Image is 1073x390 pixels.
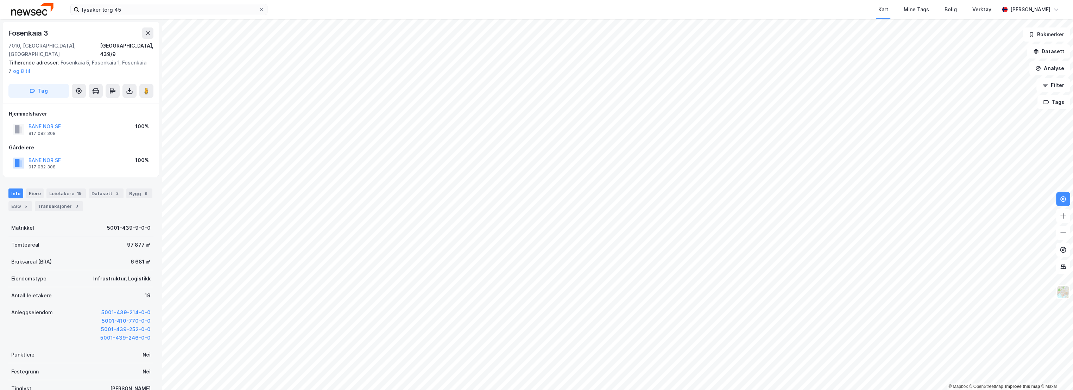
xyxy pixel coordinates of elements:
div: ESG [8,201,32,211]
div: Fosenkaia 3 [8,27,50,39]
button: Filter [1036,78,1070,92]
button: 5001-439-246-0-0 [100,334,151,342]
div: Eiere [26,188,44,198]
div: Bygg [126,188,152,198]
button: Bokmerker [1023,27,1070,42]
div: 3 [73,203,80,210]
div: Info [8,188,23,198]
div: 97 877 ㎡ [127,241,151,249]
div: 917 082 308 [29,164,56,170]
div: 9 [143,190,150,197]
div: Gårdeiere [9,143,153,152]
a: Improve this map [1005,384,1040,389]
div: Festegrunn [11,367,39,376]
div: 7010, [GEOGRAPHIC_DATA], [GEOGRAPHIC_DATA] [8,42,100,58]
div: 19 [145,291,151,300]
img: newsec-logo.f6e21ccffca1b3a03d2d.png [11,3,53,16]
div: Nei [143,351,151,359]
button: Datasett [1027,44,1070,58]
div: Bolig [945,5,957,14]
button: 5001-439-214-0-0 [101,308,151,317]
div: Nei [143,367,151,376]
span: Tilhørende adresser: [8,60,61,66]
button: 5001-410-770-0-0 [102,317,151,325]
button: Analyse [1029,61,1070,75]
div: Leietakere [46,188,86,198]
div: Infrastruktur, Logistikk [93,274,151,283]
div: 100% [135,156,149,165]
div: Transaksjoner [35,201,83,211]
div: Anleggseiendom [11,308,53,317]
img: Z [1056,285,1070,299]
div: 19 [76,190,83,197]
div: Eiendomstype [11,274,46,283]
div: Fosenkaia 5, Fosenkaia 1, Fosenkaia 7 [8,58,148,75]
div: Matrikkel [11,224,34,232]
iframe: Chat Widget [1038,356,1073,390]
div: Punktleie [11,351,34,359]
button: Tag [8,84,69,98]
div: Kart [878,5,888,14]
a: Mapbox [948,384,968,389]
div: Verktøy [972,5,991,14]
div: 5001-439-9-0-0 [107,224,151,232]
div: 2 [114,190,121,197]
div: Datasett [89,188,124,198]
div: 5 [22,203,29,210]
button: 5001-439-252-0-0 [101,325,151,334]
div: [GEOGRAPHIC_DATA], 439/9 [100,42,153,58]
div: Antall leietakere [11,291,52,300]
div: 6 681 ㎡ [131,258,151,266]
div: Tomteareal [11,241,39,249]
div: 100% [135,122,149,131]
div: Bruksareal (BRA) [11,258,52,266]
div: Mine Tags [904,5,929,14]
div: [PERSON_NAME] [1010,5,1050,14]
div: 917 082 308 [29,131,56,136]
input: Søk på adresse, matrikkel, gårdeiere, leietakere eller personer [79,4,259,15]
a: OpenStreetMap [969,384,1003,389]
button: Tags [1037,95,1070,109]
div: Kontrollprogram for chat [1038,356,1073,390]
div: Hjemmelshaver [9,110,153,118]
